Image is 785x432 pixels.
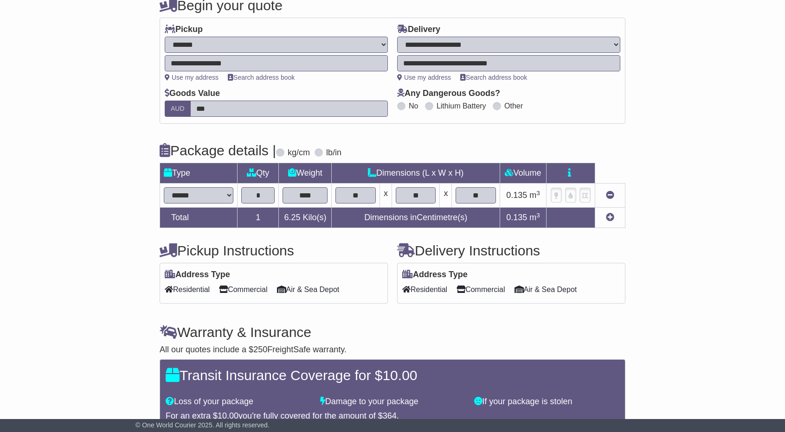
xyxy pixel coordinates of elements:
[380,184,392,208] td: x
[409,102,418,110] label: No
[279,163,332,184] td: Weight
[332,163,500,184] td: Dimensions (L x W x H)
[166,368,619,383] h4: Transit Insurance Coverage for $
[332,208,500,228] td: Dimensions in Centimetre(s)
[165,101,191,117] label: AUD
[160,345,625,355] div: All our quotes include a $ FreightSafe warranty.
[288,148,310,158] label: kg/cm
[382,368,417,383] span: 10.00
[279,208,332,228] td: Kilo(s)
[397,74,451,81] a: Use my address
[166,411,619,421] div: For an extra $ you're fully covered for the amount of $ .
[402,270,468,280] label: Address Type
[397,25,440,35] label: Delivery
[218,411,238,420] span: 10.00
[457,282,505,297] span: Commercial
[165,74,219,81] a: Use my address
[135,421,270,429] span: © One World Courier 2025. All rights reserved.
[460,74,527,81] a: Search address book
[606,191,614,200] a: Remove this item
[315,397,470,407] div: Damage to your package
[165,282,210,297] span: Residential
[160,208,238,228] td: Total
[500,163,546,184] td: Volume
[515,282,577,297] span: Air & Sea Depot
[160,243,388,258] h4: Pickup Instructions
[506,191,527,200] span: 0.135
[160,163,238,184] td: Type
[228,74,295,81] a: Search address book
[160,324,625,340] h4: Warranty & Insurance
[470,397,624,407] div: If your package is stolen
[383,411,397,420] span: 364
[165,89,220,99] label: Goods Value
[504,102,523,110] label: Other
[161,397,315,407] div: Loss of your package
[529,191,540,200] span: m
[165,270,230,280] label: Address Type
[253,345,267,354] span: 250
[277,282,340,297] span: Air & Sea Depot
[397,243,625,258] h4: Delivery Instructions
[326,148,341,158] label: lb/in
[238,208,279,228] td: 1
[284,213,300,222] span: 6.25
[536,212,540,219] sup: 3
[397,89,500,99] label: Any Dangerous Goods?
[437,102,486,110] label: Lithium Battery
[506,213,527,222] span: 0.135
[606,213,614,222] a: Add new item
[529,213,540,222] span: m
[402,282,447,297] span: Residential
[219,282,267,297] span: Commercial
[160,143,276,158] h4: Package details |
[536,190,540,197] sup: 3
[238,163,279,184] td: Qty
[165,25,203,35] label: Pickup
[440,184,452,208] td: x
